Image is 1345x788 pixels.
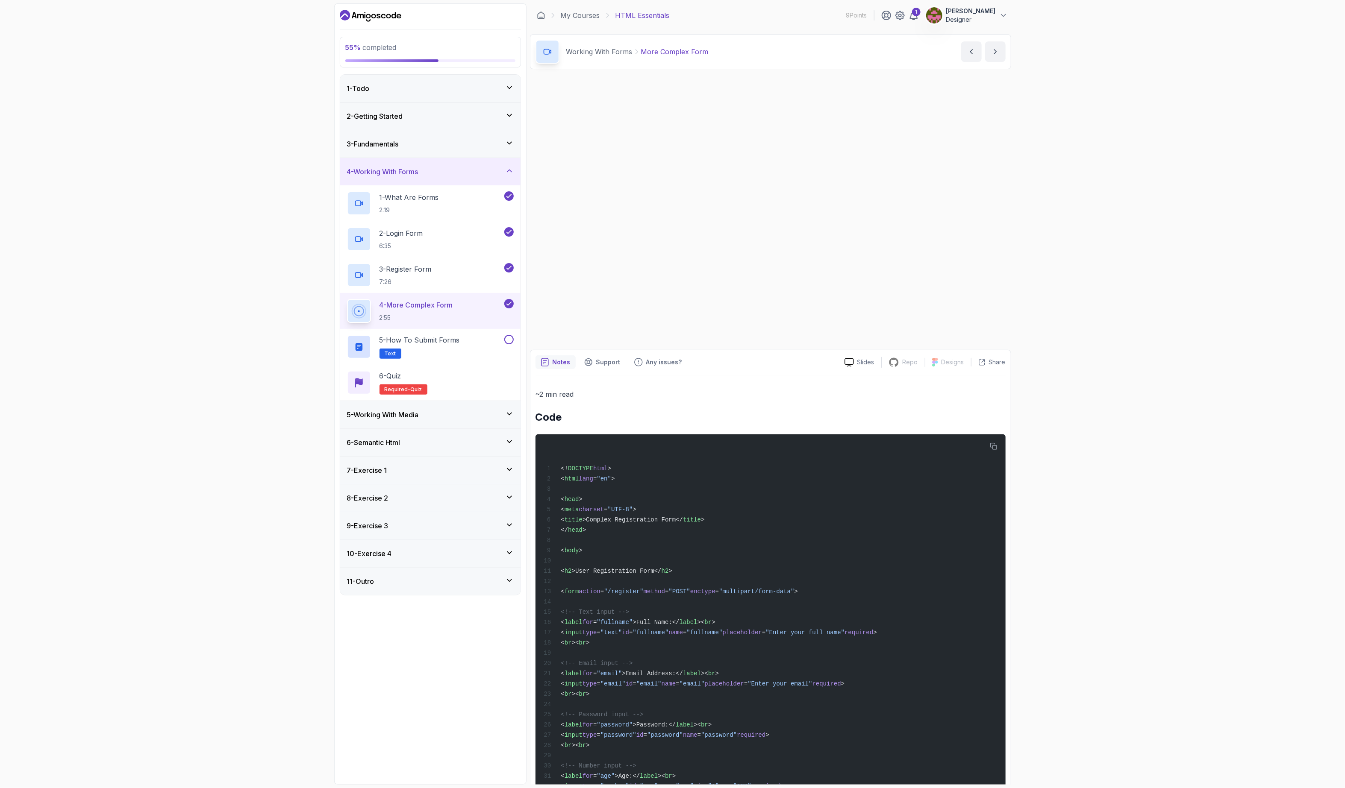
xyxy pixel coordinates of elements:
[672,773,676,779] span: >
[347,465,387,475] h3: 7 - Exercise 1
[561,680,564,687] span: <
[946,15,996,24] p: Designer
[572,568,662,574] span: >User Registration Form</
[561,639,564,646] span: <
[641,47,709,57] p: More Complex Form
[665,588,668,595] span: =
[597,732,600,738] span: =
[597,619,633,626] span: "fullname"
[561,609,629,615] span: <!-- Text input -->
[385,350,396,357] span: Text
[912,8,921,16] div: 1
[345,43,361,52] span: 55 %
[579,547,583,554] span: >
[604,506,607,513] span: =
[633,721,676,728] span: >Password:</
[561,742,564,749] span: <
[762,629,765,636] span: =
[561,506,564,513] span: <
[572,691,579,697] span: ><
[636,680,662,687] span: "email"
[683,670,701,677] span: label
[565,773,583,779] span: label
[665,773,672,779] span: br
[561,629,564,636] span: <
[347,548,392,559] h3: 10 - Exercise 4
[565,721,583,728] span: label
[596,358,621,366] p: Support
[629,355,687,369] button: Feedback button
[340,457,521,484] button: 7-Exercise 1
[683,516,701,523] span: title
[600,629,622,636] span: "text"
[615,10,670,21] p: HTML Essentials
[680,619,698,626] span: label
[583,773,593,779] span: for
[611,475,615,482] span: >
[961,41,982,62] button: previous content
[561,619,564,626] span: <
[708,670,715,677] span: br
[622,670,683,677] span: >Email Address:</
[347,437,400,448] h3: 6 - Semantic Html
[838,358,881,367] a: Slides
[708,721,712,728] span: >
[561,547,564,554] span: <
[561,732,564,738] span: <
[340,401,521,428] button: 5-Working With Media
[579,588,600,595] span: action
[579,496,583,503] span: >
[633,619,680,626] span: >Full Name:</
[565,670,583,677] span: label
[347,521,388,531] h3: 9 - Exercise 3
[946,7,996,15] p: [PERSON_NAME]
[600,732,636,738] span: "password"
[701,516,704,523] span: >
[795,588,798,595] span: >
[669,588,690,595] span: "POST"
[748,680,812,687] span: "Enter your email"
[561,660,633,667] span: <!-- Email input -->
[536,355,576,369] button: notes button
[340,540,521,567] button: 10-Exercise 4
[662,568,669,574] span: h2
[561,516,564,523] span: <
[701,721,708,728] span: br
[942,358,964,366] p: Designs
[586,742,589,749] span: >
[340,484,521,512] button: 8-Exercise 2
[676,680,679,687] span: =
[565,742,572,749] span: br
[633,506,636,513] span: >
[874,629,877,636] span: >
[568,527,583,533] span: head
[593,773,597,779] span: =
[583,670,593,677] span: for
[597,629,600,636] span: =
[561,721,564,728] span: <
[586,691,589,697] span: >
[737,732,765,738] span: required
[572,639,579,646] span: ><
[715,670,719,677] span: >
[683,732,698,738] span: name
[600,588,604,595] span: =
[565,639,572,646] span: br
[926,7,1008,24] button: user profile image[PERSON_NAME]Designer
[669,629,683,636] span: name
[579,691,586,697] span: br
[586,639,589,646] span: >
[561,568,564,574] span: <
[989,358,1006,366] p: Share
[561,527,568,533] span: </
[561,10,600,21] a: My Courses
[597,475,612,482] span: "en"
[698,619,705,626] span: ><
[380,242,423,250] p: 6:35
[565,680,583,687] span: input
[347,83,370,94] h3: 1 - Todo
[579,639,586,646] span: br
[676,721,694,728] span: label
[640,773,658,779] span: label
[340,429,521,456] button: 6-Semantic Html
